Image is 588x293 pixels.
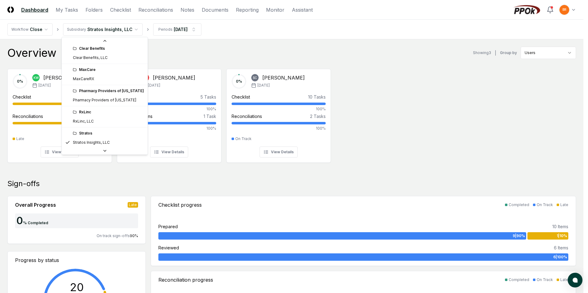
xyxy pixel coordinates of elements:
div: Clear Benefits, LLC [73,55,108,61]
div: MaxCare [73,67,144,72]
div: Clear Benefits [73,46,144,51]
div: Stratos [73,131,144,136]
div: Pharmacy Providers of [US_STATE] [73,97,136,103]
div: Pharmacy Providers of [US_STATE] [73,88,144,94]
div: Stratos Insights, LLC [73,140,110,145]
div: MaxCareRX [73,76,94,82]
div: RxLinc, LLC [73,119,94,124]
div: RxLinc [73,109,144,115]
